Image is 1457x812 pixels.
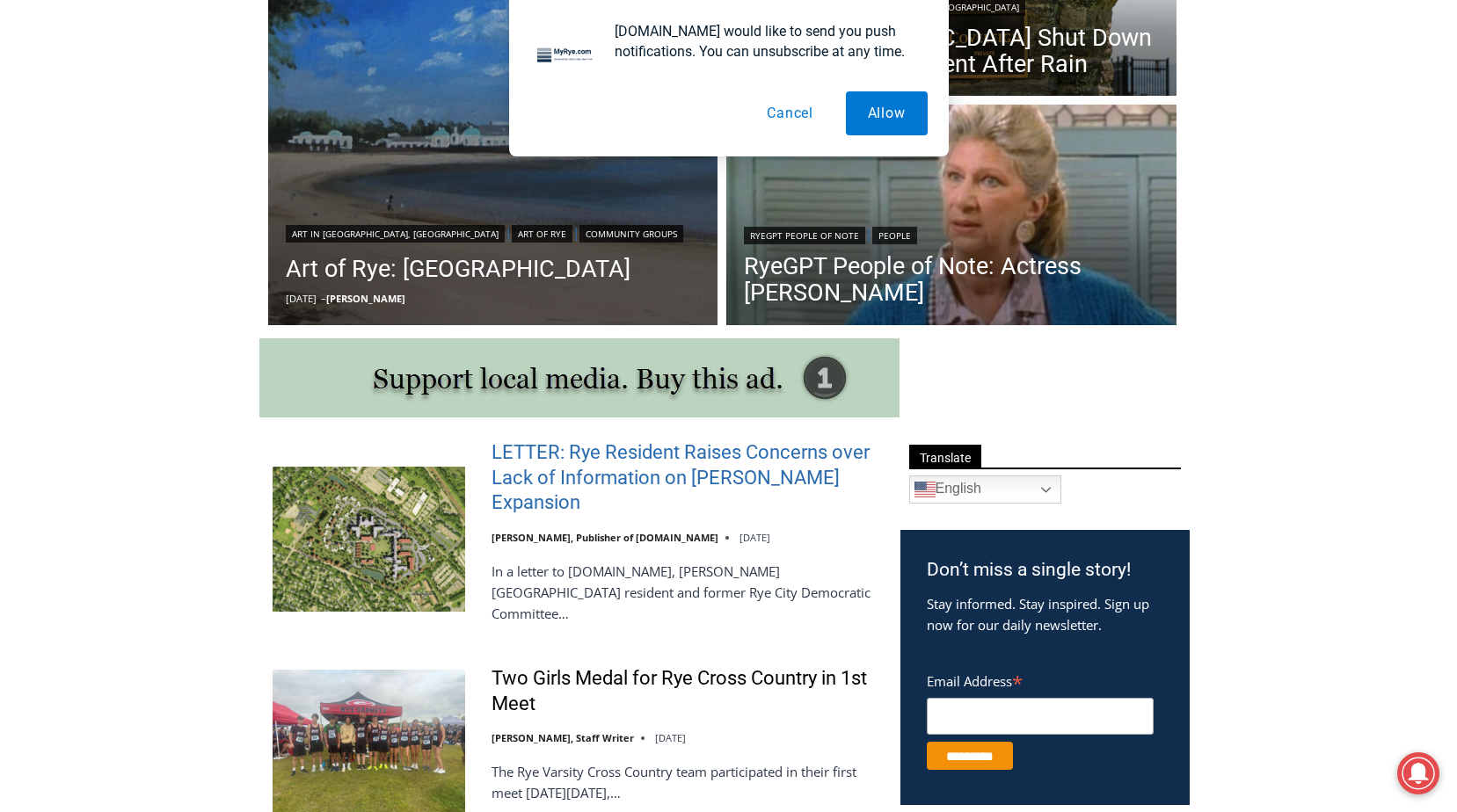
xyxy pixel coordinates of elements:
a: Community Groups [579,225,683,243]
a: Open Tues. - Sun. [PHONE_NUMBER] [1,177,177,219]
a: English [909,475,1061,504]
a: Two Girls Medal for Rye Cross Country in 1st Meet [492,666,878,716]
a: Art in [GEOGRAPHIC_DATA], [GEOGRAPHIC_DATA] [286,225,505,243]
time: [DATE] [286,292,317,305]
a: RyeGPT People of Note: Actress [PERSON_NAME] [744,253,1159,306]
p: In a letter to [DOMAIN_NAME], [PERSON_NAME][GEOGRAPHIC_DATA] resident and former Rye City Democra... [492,561,878,624]
img: en [914,479,936,500]
label: Email Address [927,663,1154,695]
time: [DATE] [655,731,686,744]
div: "We would have speakers with experience in local journalism speak to us about their experiences a... [444,1,831,170]
div: | | [286,221,683,243]
a: [PERSON_NAME] [326,292,405,305]
img: support local media, buy this ad [259,338,900,417]
div: "[PERSON_NAME]'s draw is the fine variety of pristine raw fish kept on hand" [181,110,259,210]
a: People [872,227,917,244]
a: RyeGPT People of Note [744,227,865,244]
div: | [744,223,1159,244]
p: The Rye Varsity Cross Country team participated in their first meet [DATE][DATE],… [492,761,878,803]
h3: Don’t miss a single story! [927,556,1163,584]
a: Art of Rye: [GEOGRAPHIC_DATA] [286,251,683,286]
a: [PERSON_NAME], Staff Writer [492,731,634,744]
a: LETTER: Rye Resident Raises Concerns over Lack of Information on [PERSON_NAME] Expansion [492,440,878,516]
img: notification icon [530,21,601,91]
span: Open Tues. - Sun. [PHONE_NUMBER] [5,181,172,248]
span: Intern @ [DOMAIN_NAME] [460,175,815,214]
time: [DATE] [739,531,770,544]
a: Art of Rye [512,225,572,243]
p: Stay informed. Stay inspired. Sign up now for our daily newsletter. [927,593,1163,635]
button: Cancel [745,91,835,135]
a: [PERSON_NAME], Publisher of [DOMAIN_NAME] [492,531,718,544]
span: – [321,292,326,305]
div: [DOMAIN_NAME] would like to send you push notifications. You can unsubscribe at any time. [601,21,928,62]
a: Intern @ [DOMAIN_NAME] [423,170,852,219]
img: LETTER: Rye Resident Raises Concerns over Lack of Information on Osborn Expansion [273,467,465,611]
span: Translate [909,445,981,468]
button: Allow [846,91,928,135]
